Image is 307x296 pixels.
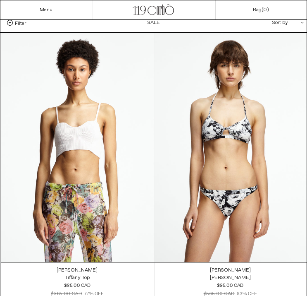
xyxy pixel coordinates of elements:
a: [PERSON_NAME] [57,267,98,274]
div: [PERSON_NAME] [210,267,251,274]
a: Menu [40,7,52,13]
span: Filter [15,20,26,26]
a: Bag() [253,6,269,14]
div: Sort by [224,13,298,32]
div: [PERSON_NAME] [57,267,98,274]
img: Dries Van Noten Tiffany Top [1,33,154,262]
img: Dries Van Noten Gwen Bikini [154,33,307,262]
span: ) [263,7,269,13]
div: $95.00 CAD [217,282,243,289]
a: [PERSON_NAME] [210,274,251,282]
span: 0 [263,7,267,13]
a: [PERSON_NAME] [210,267,251,274]
a: Tiffany Top [65,274,90,282]
div: $85.00 CAD [64,282,90,289]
